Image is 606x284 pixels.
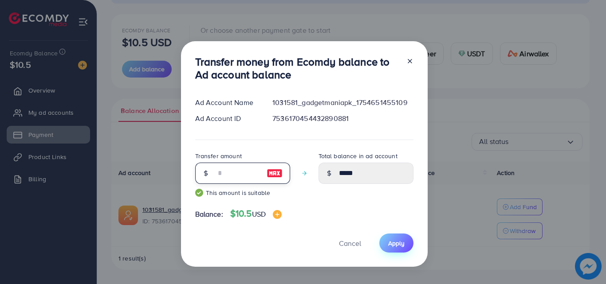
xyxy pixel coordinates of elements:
[388,239,405,248] span: Apply
[195,188,290,197] small: This amount is suitable
[339,238,361,248] span: Cancel
[195,55,399,81] h3: Transfer money from Ecomdy balance to Ad account balance
[319,152,397,160] label: Total balance in ad account
[195,209,223,219] span: Balance:
[195,152,242,160] label: Transfer amount
[265,113,420,124] div: 7536170454432890881
[273,210,282,219] img: image
[379,233,413,253] button: Apply
[267,168,283,179] img: image
[188,97,266,108] div: Ad Account Name
[252,209,266,219] span: USD
[265,97,420,108] div: 1031581_gadgetmaniapk_1754651455109
[195,189,203,197] img: guide
[328,233,372,253] button: Cancel
[188,113,266,124] div: Ad Account ID
[230,208,282,219] h4: $10.5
